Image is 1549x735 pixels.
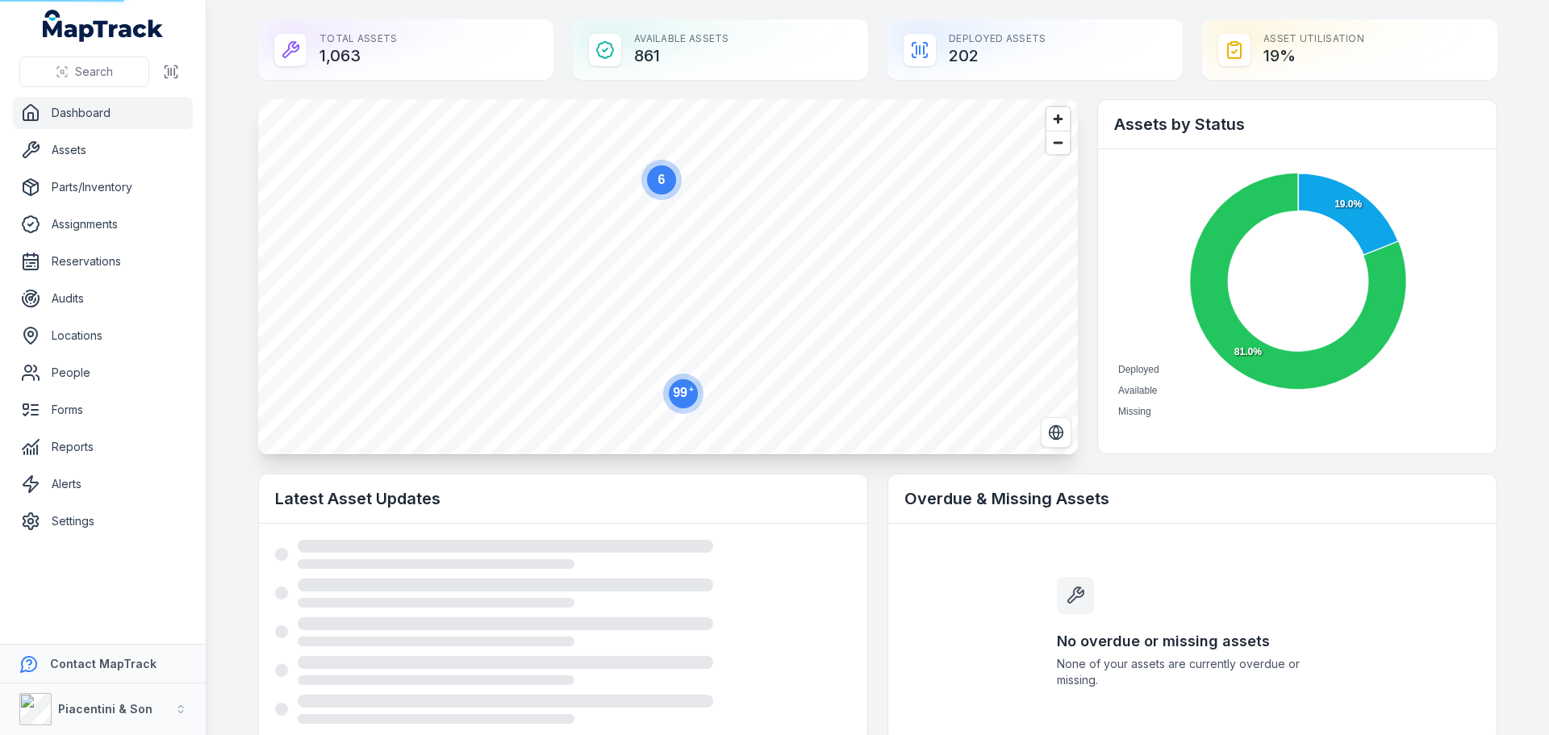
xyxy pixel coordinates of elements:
a: Dashboard [13,97,193,129]
a: Reservations [13,245,193,278]
a: Reports [13,431,193,463]
span: Available [1118,385,1157,396]
a: Audits [13,282,193,315]
strong: Piacentini & Son [58,702,152,716]
a: Settings [13,505,193,537]
a: Assignments [13,208,193,240]
strong: Contact MapTrack [50,657,157,670]
h2: Assets by Status [1114,113,1480,136]
h2: Overdue & Missing Assets [904,487,1480,510]
a: Forms [13,394,193,426]
span: Missing [1118,406,1151,417]
tspan: + [689,385,694,394]
span: None of your assets are currently overdue or missing. [1057,656,1328,688]
span: Search [75,64,113,80]
a: People [13,357,193,389]
button: Zoom in [1046,107,1070,131]
a: MapTrack [43,10,164,42]
text: 99 [673,385,694,399]
a: Locations [13,319,193,352]
text: 6 [658,173,666,186]
h2: Latest Asset Updates [275,487,851,510]
a: Alerts [13,468,193,500]
a: Assets [13,134,193,166]
span: Deployed [1118,364,1159,375]
h3: No overdue or missing assets [1057,630,1328,653]
a: Parts/Inventory [13,171,193,203]
canvas: Map [258,99,1078,454]
button: Search [19,56,149,87]
button: Switch to Satellite View [1041,417,1071,448]
button: Zoom out [1046,131,1070,154]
